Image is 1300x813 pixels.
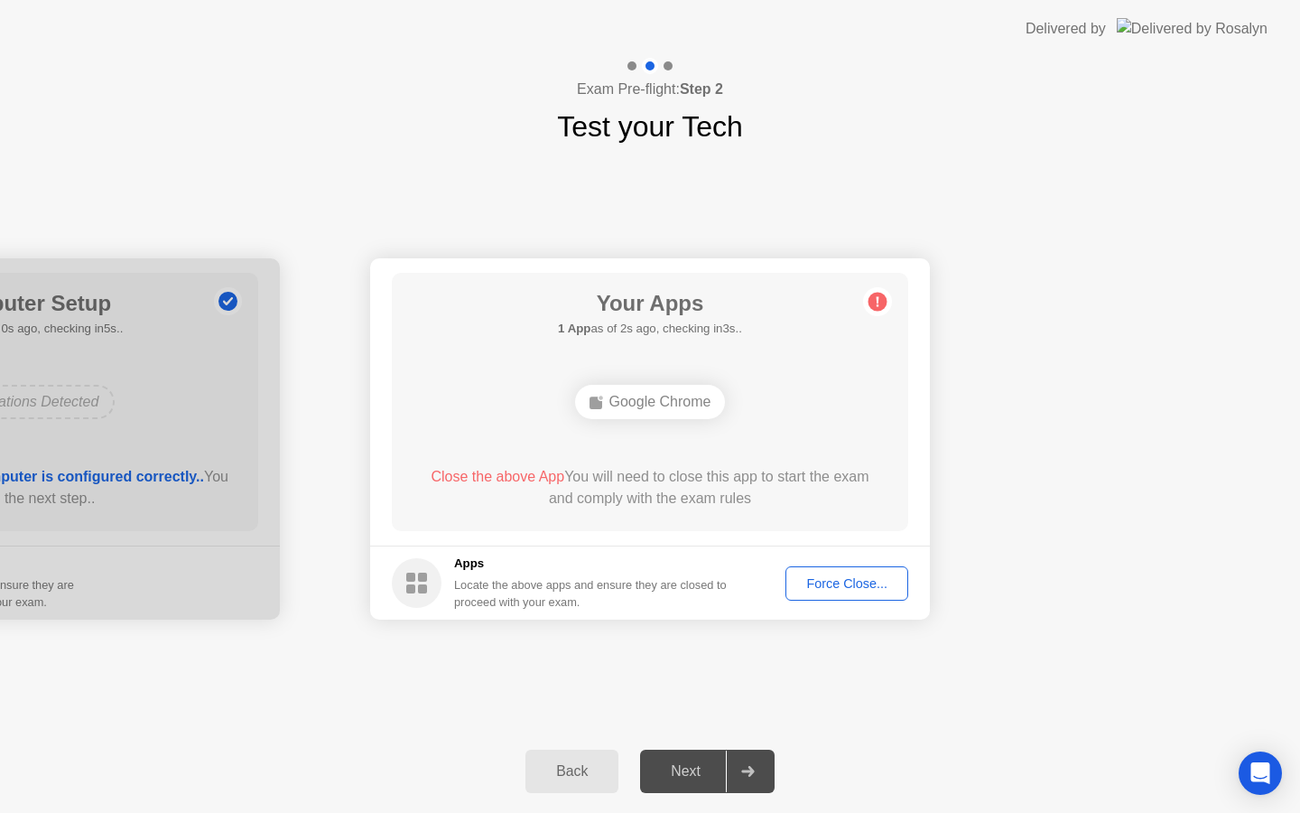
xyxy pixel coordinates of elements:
[454,576,728,611] div: Locate the above apps and ensure they are closed to proceed with your exam.
[557,105,743,148] h1: Test your Tech
[792,576,902,591] div: Force Close...
[558,322,590,335] b: 1 App
[531,763,613,780] div: Back
[575,385,726,419] div: Google Chrome
[680,81,723,97] b: Step 2
[525,750,618,793] button: Back
[640,750,775,793] button: Next
[1117,18,1267,39] img: Delivered by Rosalyn
[785,566,908,601] button: Force Close...
[454,555,728,573] h5: Apps
[418,466,883,509] div: You will need to close this app to start the exam and comply with the exam rules
[558,287,742,320] h1: Your Apps
[577,79,723,100] h4: Exam Pre-flight:
[645,763,726,780] div: Next
[558,320,742,338] h5: as of 2s ago, checking in3s..
[1026,18,1106,40] div: Delivered by
[431,469,564,484] span: Close the above App
[1239,752,1282,795] div: Open Intercom Messenger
